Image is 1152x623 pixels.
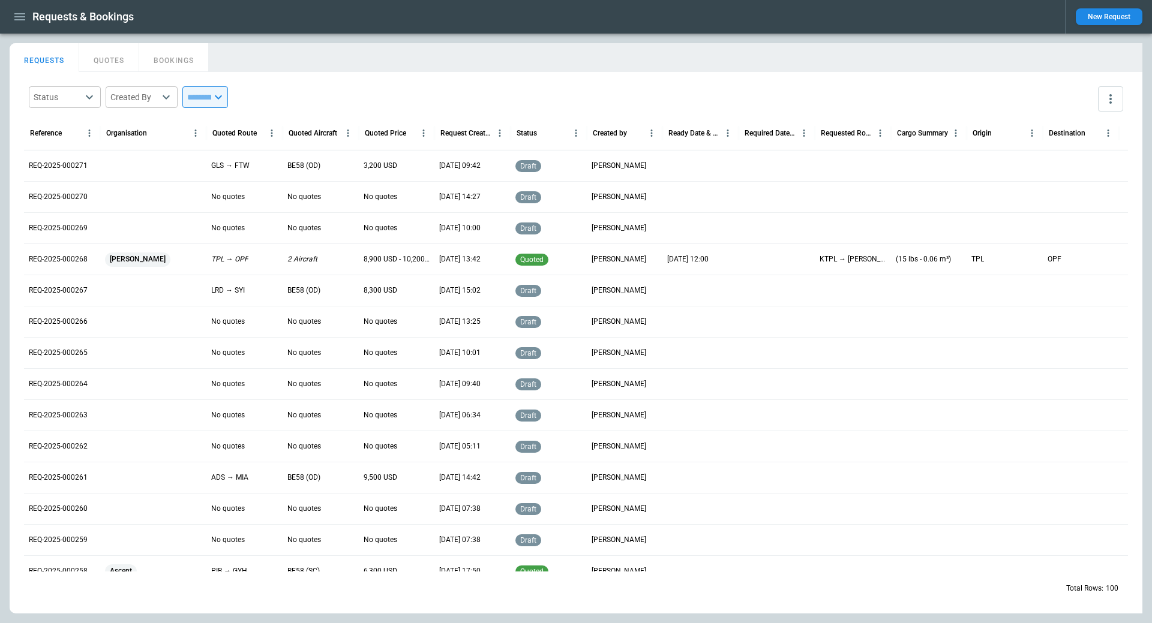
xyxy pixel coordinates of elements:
p: 08/26/2025 07:38 [439,504,481,514]
p: REQ-2025-000264 [29,379,88,389]
p: REQ-2025-000260 [29,504,88,514]
p: KTPL → KOPF [820,254,886,264]
button: Required Date & Time (UTC-05:00) column menu [796,125,812,141]
p: (15 lbs - 0.06 m³) [896,254,951,264]
p: GLS → FTW [211,161,250,171]
p: No quotes [364,348,397,358]
p: REQ-2025-000261 [29,472,88,483]
div: Organisation [106,129,147,137]
p: REQ-2025-000262 [29,441,88,452]
p: 2 Aircraft [287,254,317,264]
p: 09/03/2025 13:25 [439,317,481,327]
div: Cargo Summary [897,129,948,137]
p: George O'Bryan [592,535,646,545]
button: Created by column menu [644,125,659,141]
p: BE58 (OD) [287,472,320,483]
p: No quotes [211,535,245,545]
p: No quotes [211,441,245,452]
span: draft [518,318,539,326]
span: draft [518,536,539,544]
p: No quotes [364,317,397,327]
p: 100 [1106,583,1118,594]
div: Status [517,129,537,137]
p: No quotes [364,379,397,389]
span: draft [518,162,539,170]
p: No quotes [211,192,245,202]
p: No quotes [287,192,321,202]
p: Allen Maki [592,566,646,576]
button: Origin column menu [1024,125,1040,141]
p: 8,900 USD - 10,200 USD [364,254,430,264]
button: BOOKINGS [139,43,209,72]
div: Created By [110,91,158,103]
p: No quotes [364,223,397,233]
p: TPL [971,254,984,264]
p: 08/27/2025 06:34 [439,410,481,420]
button: Status column menu [568,125,584,141]
p: No quotes [287,504,321,514]
button: New Request [1076,8,1142,25]
p: REQ-2025-000263 [29,410,88,420]
button: Requested Route column menu [872,125,888,141]
p: 09/08/2025 14:27 [439,192,481,202]
p: Allen Maki [592,285,646,296]
p: No quotes [211,379,245,389]
p: George O'Bryan [592,379,646,389]
button: Reference column menu [82,125,97,141]
p: No quotes [211,410,245,420]
div: Quoted Aircraft [289,129,337,137]
span: draft [518,474,539,482]
p: Ben Gundermann [592,223,646,233]
button: Destination column menu [1100,125,1116,141]
button: Ready Date & Time (UTC-05:00) column menu [720,125,736,141]
p: 8,300 USD [364,285,397,296]
p: TPL → OPF [211,254,248,264]
p: No quotes [211,504,245,514]
button: Quoted Aircraft column menu [340,125,356,141]
button: Request Created At (UTC-05:00) column menu [492,125,508,141]
div: Reference [30,129,62,137]
p: No quotes [287,317,321,327]
div: Ready Date & Time (UTC-05:00) [668,129,720,137]
p: No quotes [287,379,321,389]
button: REQUESTS [10,43,79,72]
span: draft [518,505,539,513]
p: REQ-2025-000269 [29,223,88,233]
span: draft [518,349,539,357]
p: No quotes [211,348,245,358]
p: OPF [1048,254,1061,264]
p: REQ-2025-000258 [29,566,88,576]
p: REQ-2025-000267 [29,285,88,296]
p: Allen Maki [592,472,646,483]
p: PIB → GYH [211,566,247,576]
div: Request Created At (UTC-05:00) [440,129,492,137]
p: 09/04/2025 13:42 [439,254,481,264]
h1: Requests & Bookings [32,10,134,24]
div: Destination [1049,129,1085,137]
p: 6,300 USD [364,566,397,576]
span: draft [518,224,539,233]
p: No quotes [211,223,245,233]
div: Status [34,91,82,103]
p: 9,500 USD [364,472,397,483]
span: draft [518,411,539,420]
span: draft [518,443,539,451]
p: George O'Bryan [592,504,646,514]
span: draft [518,287,539,295]
p: 08/27/2025 05:11 [439,441,481,452]
button: Quoted Route column menu [264,125,280,141]
p: No quotes [364,192,397,202]
span: draft [518,193,539,201]
p: Total Rows: [1066,583,1103,594]
div: Required Date & Time (UTC-05:00) [745,129,796,137]
p: 09/03/2025 15:02 [439,285,481,296]
div: Created by [593,129,627,137]
p: REQ-2025-000265 [29,348,88,358]
span: quoted [518,255,546,264]
p: George O'Bryan [592,441,646,452]
p: ADS → MIA [211,472,248,483]
div: Quoted Route [212,129,257,137]
button: Cargo Summary column menu [948,125,964,141]
p: No quotes [364,504,397,514]
p: 3,200 USD [364,161,397,171]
